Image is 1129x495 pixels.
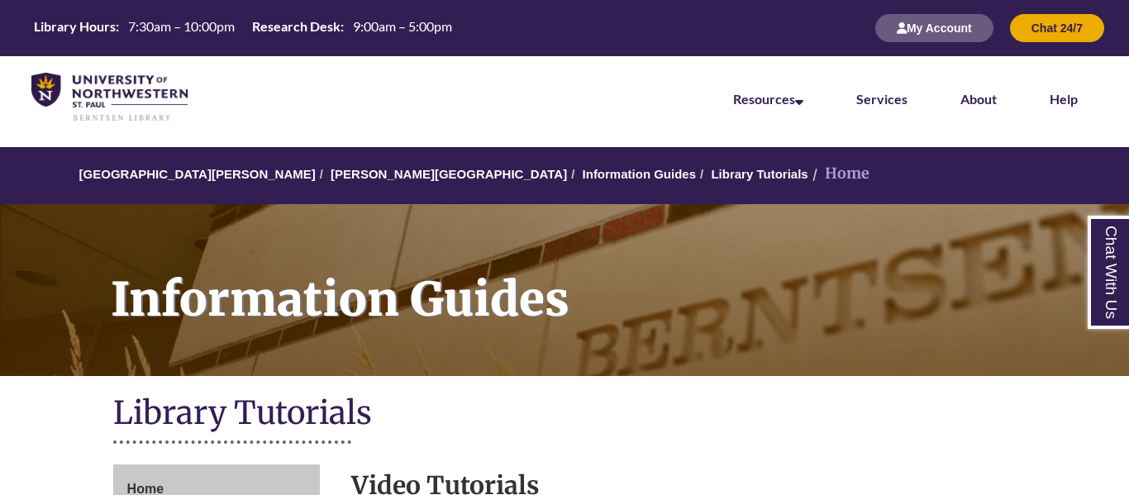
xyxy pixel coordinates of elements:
a: Hours Today [27,17,459,40]
button: Chat 24/7 [1010,14,1104,42]
a: Library Tutorials [711,167,807,181]
h1: Information Guides [93,204,1129,355]
a: [GEOGRAPHIC_DATA][PERSON_NAME] [79,167,316,181]
a: [PERSON_NAME][GEOGRAPHIC_DATA] [331,167,567,181]
span: 7:30am – 10:00pm [128,18,235,34]
a: Services [856,91,907,107]
li: Home [808,162,869,186]
th: Research Desk: [245,17,346,36]
img: UNWSP Library Logo [31,73,188,122]
th: Library Hours: [27,17,121,36]
a: Chat 24/7 [1010,21,1104,35]
a: Help [1050,91,1078,107]
a: Information Guides [583,167,697,181]
h1: Library Tutorials [113,393,1017,436]
span: 9:00am – 5:00pm [353,18,452,34]
table: Hours Today [27,17,459,38]
a: Resources [733,91,803,107]
a: My Account [875,21,993,35]
button: My Account [875,14,993,42]
a: About [960,91,997,107]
